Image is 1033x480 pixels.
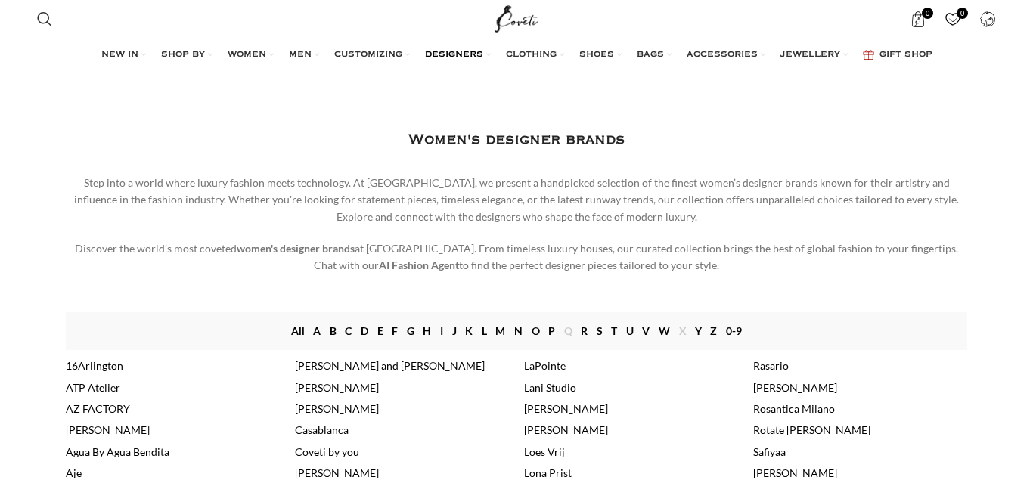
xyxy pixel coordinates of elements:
a: C [345,323,352,339]
a: O [532,323,540,339]
a: Coveti by you [295,445,359,458]
a: All [291,323,305,339]
span: DESIGNERS [425,49,483,61]
a: AZ FACTORY [66,402,130,415]
div: My Wishlist [938,4,969,34]
a: LaPointe [524,359,566,372]
a: F [392,323,398,339]
a: Rotate [PERSON_NAME] [753,423,870,436]
a: K [465,323,473,339]
span: NEW IN [101,49,138,61]
a: Rosantica Milano [753,402,835,415]
a: 0 [938,4,969,34]
a: Search [29,4,60,34]
a: R [581,323,588,339]
a: Z [710,323,717,339]
strong: women's designer brands [237,242,355,255]
a: [PERSON_NAME] and [PERSON_NAME] [295,359,485,372]
a: M [495,323,505,339]
a: [PERSON_NAME] [524,402,608,415]
a: S [597,323,603,339]
a: [PERSON_NAME] [524,423,608,436]
a: [PERSON_NAME] [295,466,379,479]
a: A [313,323,321,339]
a: BAGS [637,40,672,70]
a: I [440,323,443,339]
a: MEN [289,40,319,70]
a: D [361,323,368,339]
a: CUSTOMIZING [334,40,410,70]
a: L [482,323,487,339]
span: CLOTHING [506,49,557,61]
span: SHOP BY [161,49,205,61]
span: 0 [922,8,933,19]
a: Safiyaa [753,445,786,458]
img: GiftBag [863,50,874,60]
a: Aje [66,466,82,479]
a: SHOES [579,40,622,70]
span: 0 [957,8,968,19]
a: DESIGNERS [425,40,491,70]
a: [PERSON_NAME] [66,423,150,436]
a: [PERSON_NAME] [753,381,837,394]
a: Lani Studio [524,381,576,394]
a: ATP Atelier [66,381,120,394]
a: NEW IN [101,40,146,70]
a: Lona Prist [524,466,572,479]
a: H [423,323,431,339]
span: BAGS [637,49,664,61]
a: P [548,323,555,339]
a: Rasario [753,359,789,372]
div: Main navigation [29,40,1004,70]
a: 0 [903,4,934,34]
a: Casablanca [295,423,349,436]
a: B [330,323,337,339]
a: V [642,323,650,339]
a: Agua By Agua Bendita [66,445,169,458]
span: JEWELLERY [780,49,840,61]
span: MEN [289,49,312,61]
span: X [679,323,687,339]
a: 0-9 [726,323,742,339]
a: T [611,323,617,339]
p: Step into a world where luxury fashion meets technology. At [GEOGRAPHIC_DATA], we present a handp... [66,175,967,225]
a: CLOTHING [506,40,564,70]
span: ACCESSORIES [687,49,758,61]
a: [PERSON_NAME] [295,381,379,394]
a: Site logo [492,11,542,24]
a: N [514,323,523,339]
a: Loes Vrij [524,445,565,458]
span: SHOES [579,49,614,61]
span: Q [564,323,572,339]
span: CUSTOMIZING [334,49,402,61]
a: W [659,323,670,339]
strong: AI Fashion Agent [379,259,459,271]
a: GIFT SHOP [863,40,932,70]
a: E [377,323,383,339]
a: Y [695,323,702,339]
a: G [407,323,414,339]
a: 16Arlington [66,359,123,372]
a: JEWELLERY [780,40,848,70]
a: [PERSON_NAME] [295,402,379,415]
a: ACCESSORIES [687,40,765,70]
p: Discover the world’s most coveted at [GEOGRAPHIC_DATA]. From timeless luxury houses, our curated ... [66,240,967,274]
a: U [626,323,634,339]
a: J [452,323,457,339]
a: SHOP BY [161,40,212,70]
span: WOMEN [228,49,266,61]
a: [PERSON_NAME] [753,466,837,479]
a: WOMEN [228,40,274,70]
span: GIFT SHOP [879,49,932,61]
h1: Women's designer brands [408,129,625,152]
